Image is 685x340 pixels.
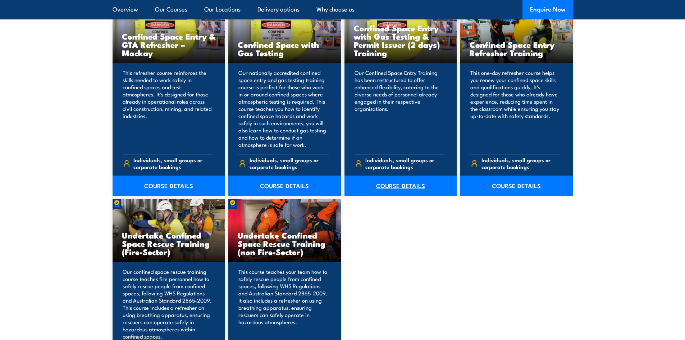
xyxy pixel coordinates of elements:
span: Individuals, small groups or corporate bookings [133,157,213,170]
a: COURSE DETAILS [113,176,225,196]
span: Individuals, small groups or corporate bookings [250,157,329,170]
h3: Confined Space Entry & GTA Refresher – Mackay [122,32,216,57]
h3: Confined Space with Gas Testing [238,40,332,57]
p: Our nationally accredited confined space entry and gas testing training course is perfect for tho... [238,69,329,148]
span: Individuals, small groups or corporate bookings [481,157,561,170]
p: Our Confined Space Entry Training has been restructured to offer enhanced flexibility, catering t... [355,69,445,148]
p: This course teaches your team how to safely rescue people from confined spaces, following WHS Reg... [238,268,329,340]
p: This refresher course reinforces the skills needed to work safely in confined spaces and test atm... [123,69,213,148]
p: Our confined space rescue training course teaches fire personnel how to safely rescue people from... [123,268,213,340]
h3: Undertake Confined Space Rescue Training (Fire-Sector) [122,231,216,256]
a: COURSE DETAILS [344,176,457,196]
a: COURSE DETAILS [460,176,573,196]
span: Individuals, small groups or corporate bookings [365,157,444,170]
p: This one-day refresher course helps you renew your confined space skills and qualifications quick... [470,69,561,148]
h3: Confined Space Entry with Gas Testing & Permit Issuer (2 days) Training [354,24,448,57]
h3: Undertake Confined Space Rescue Training (non Fire-Sector) [238,231,332,256]
a: COURSE DETAILS [228,176,341,196]
h3: Confined Space Entry Refresher Training [470,40,563,57]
